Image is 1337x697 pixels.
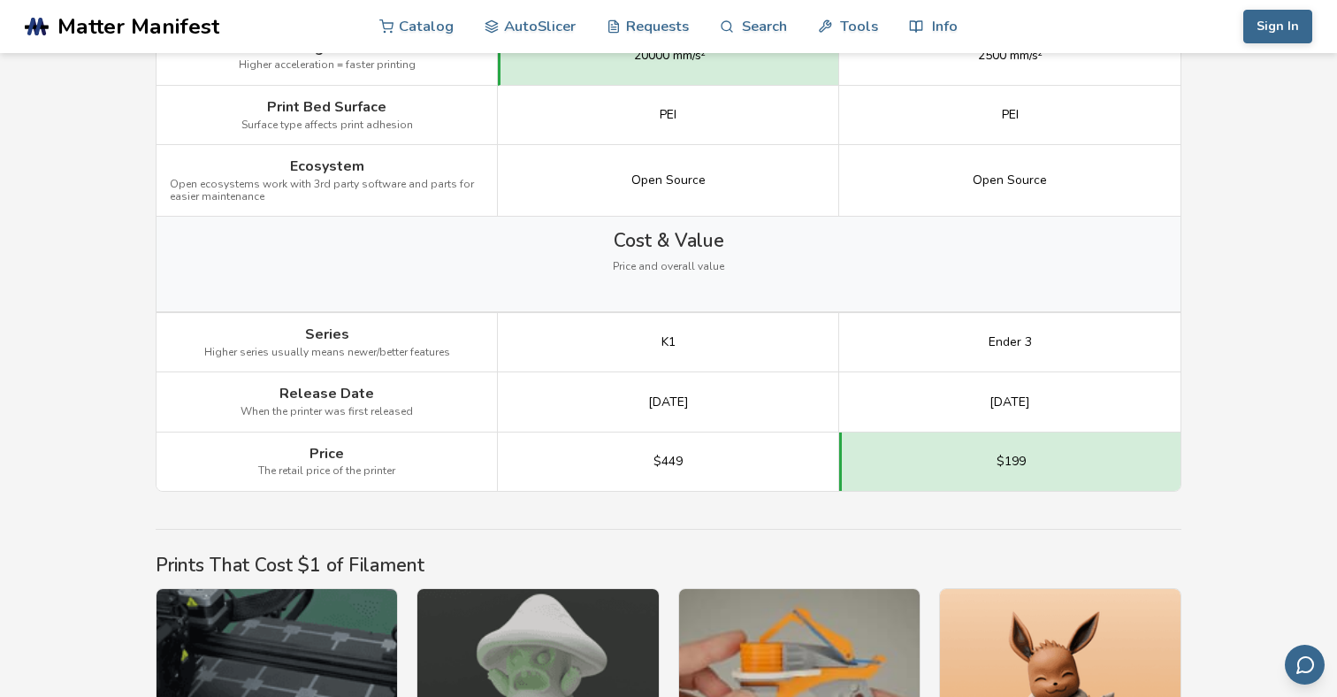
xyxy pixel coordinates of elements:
[613,261,724,273] span: Price and overall value
[989,335,1032,349] span: Ender 3
[978,49,1043,63] span: 2500 mm/s²
[973,173,1047,188] span: Open Source
[258,465,395,478] span: The retail price of the printer
[1243,10,1312,43] button: Sign In
[57,14,219,39] span: Matter Manifest
[239,59,416,72] span: Higher acceleration = faster printing
[660,108,676,122] span: PEI
[1285,645,1325,685] button: Send feedback via email
[631,173,706,188] span: Open Source
[661,335,676,349] span: K1
[648,395,689,410] span: [DATE]
[305,326,349,342] span: Series
[634,49,706,63] span: 20000 mm/s²
[279,386,374,402] span: Release Date
[156,555,1181,576] h2: Prints That Cost $1 of Filament
[241,119,413,132] span: Surface type affects print adhesion
[241,406,413,418] span: When the printer was first released
[614,230,724,251] span: Cost & Value
[653,455,683,469] span: $449
[170,179,484,203] span: Open ecosystems work with 3rd party software and parts for easier maintenance
[290,158,364,174] span: Ecosystem
[240,40,415,56] span: Max Printing Acceleration
[204,347,450,359] span: Higher series usually means newer/better features
[989,395,1030,410] span: [DATE]
[1002,108,1019,122] span: PEI
[309,446,344,462] span: Price
[997,455,1026,469] span: $199
[267,99,386,115] span: Print Bed Surface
